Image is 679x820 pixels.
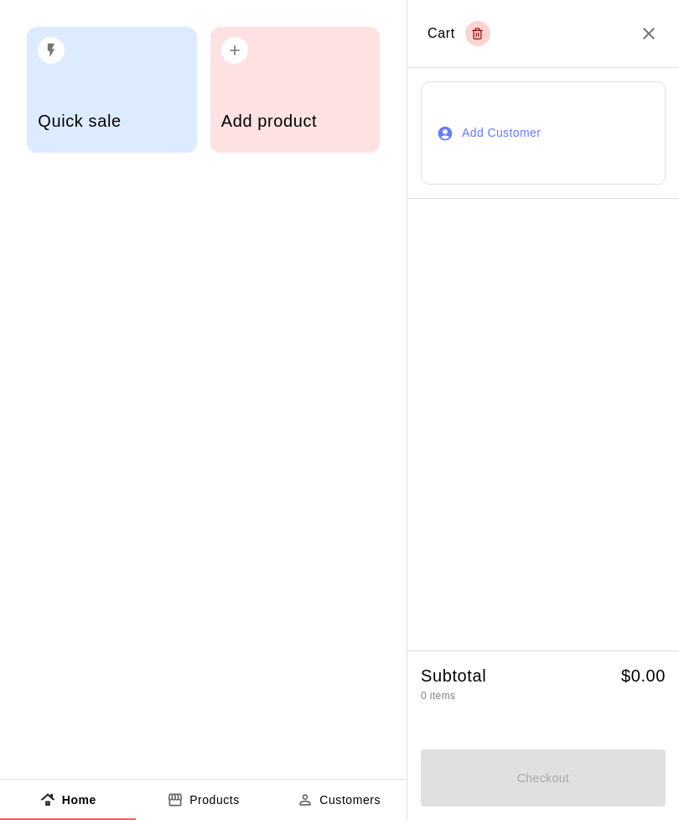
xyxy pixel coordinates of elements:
h5: $ 0.00 [621,665,666,687]
h5: Subtotal [421,665,486,687]
h5: Quick sale [38,110,185,133]
p: Home [62,791,96,809]
div: Cart [428,21,490,46]
p: Products [189,791,240,809]
p: Customers [319,791,381,809]
button: Add product [210,27,381,153]
button: Close [639,24,659,44]
button: Empty cart [465,21,490,46]
button: Quick sale [27,27,197,153]
h5: Add product [221,110,369,133]
span: 0 items [421,690,455,702]
button: Add Customer [421,81,666,185]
